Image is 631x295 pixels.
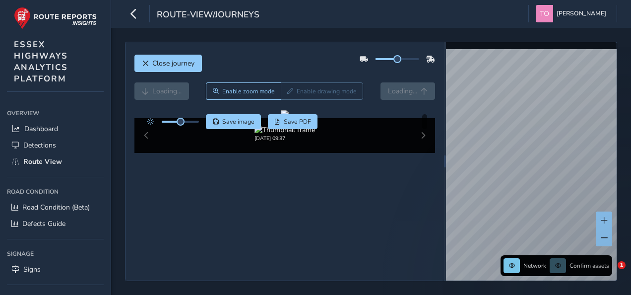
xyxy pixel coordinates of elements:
[254,125,315,135] img: Thumbnail frame
[23,157,62,166] span: Route View
[7,153,104,170] a: Route View
[7,184,104,199] div: Road Condition
[7,216,104,232] a: Defects Guide
[22,219,65,228] span: Defects Guide
[152,59,194,68] span: Close journey
[23,265,41,274] span: Signs
[157,8,259,22] span: route-view/journeys
[206,82,281,100] button: Zoom
[7,261,104,278] a: Signs
[536,5,553,22] img: diamond-layout
[14,39,68,84] span: ESSEX HIGHWAYS ANALYTICS PLATFORM
[254,135,315,142] div: [DATE] 09:37
[284,118,311,126] span: Save PDF
[7,121,104,137] a: Dashboard
[14,7,97,29] img: rr logo
[557,5,606,22] span: [PERSON_NAME]
[23,141,56,150] span: Detections
[597,261,621,285] iframe: Intercom live chat
[7,137,104,153] a: Detections
[22,203,90,212] span: Road Condition (Beta)
[7,246,104,261] div: Signage
[222,118,254,126] span: Save image
[7,199,104,216] a: Road Condition (Beta)
[268,114,318,129] button: PDF
[206,114,261,129] button: Save
[222,87,275,95] span: Enable zoom mode
[536,5,610,22] button: [PERSON_NAME]
[7,106,104,121] div: Overview
[24,124,58,134] span: Dashboard
[618,261,626,269] span: 1
[134,55,202,72] button: Close journey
